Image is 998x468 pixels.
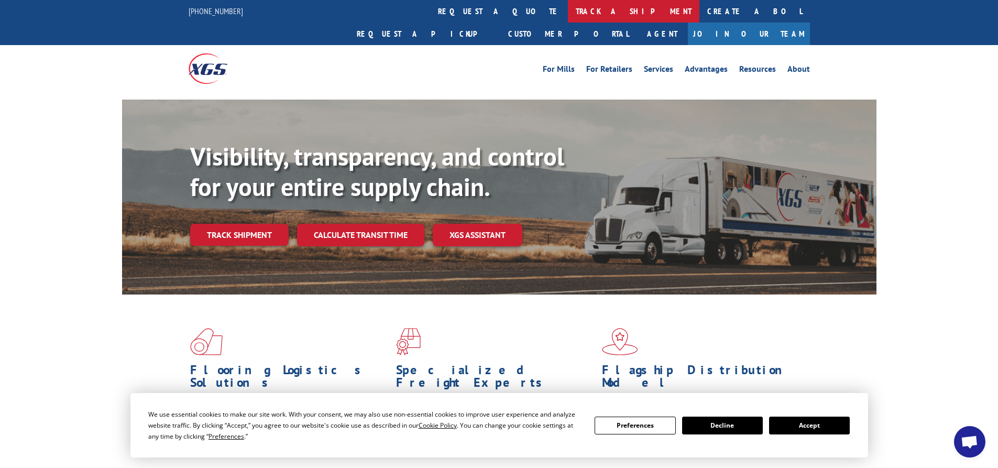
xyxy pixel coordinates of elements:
button: Decline [682,417,763,434]
a: Advantages [685,65,728,77]
a: About [787,65,810,77]
span: Cookie Policy [419,421,457,430]
h1: Specialized Freight Experts [396,364,594,394]
img: xgs-icon-total-supply-chain-intelligence-red [190,328,223,355]
a: For Retailers [586,65,632,77]
a: [PHONE_NUMBER] [189,6,243,16]
div: We use essential cookies to make our site work. With your consent, we may also use non-essential ... [148,409,582,442]
a: Request a pickup [349,23,500,45]
button: Accept [769,417,850,434]
a: XGS ASSISTANT [433,224,522,246]
a: Calculate transit time [297,224,424,246]
span: Preferences [209,432,244,441]
a: For Mills [543,65,575,77]
a: Join Our Team [688,23,810,45]
a: Agent [637,23,688,45]
a: Services [644,65,673,77]
img: xgs-icon-focused-on-flooring-red [396,328,421,355]
div: Open chat [954,426,985,458]
a: Customer Portal [500,23,637,45]
img: xgs-icon-flagship-distribution-model-red [602,328,638,355]
a: Resources [739,65,776,77]
a: Track shipment [190,224,289,246]
button: Preferences [595,417,675,434]
h1: Flagship Distribution Model [602,364,800,394]
h1: Flooring Logistics Solutions [190,364,388,394]
div: Cookie Consent Prompt [130,393,868,458]
b: Visibility, transparency, and control for your entire supply chain. [190,140,564,203]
